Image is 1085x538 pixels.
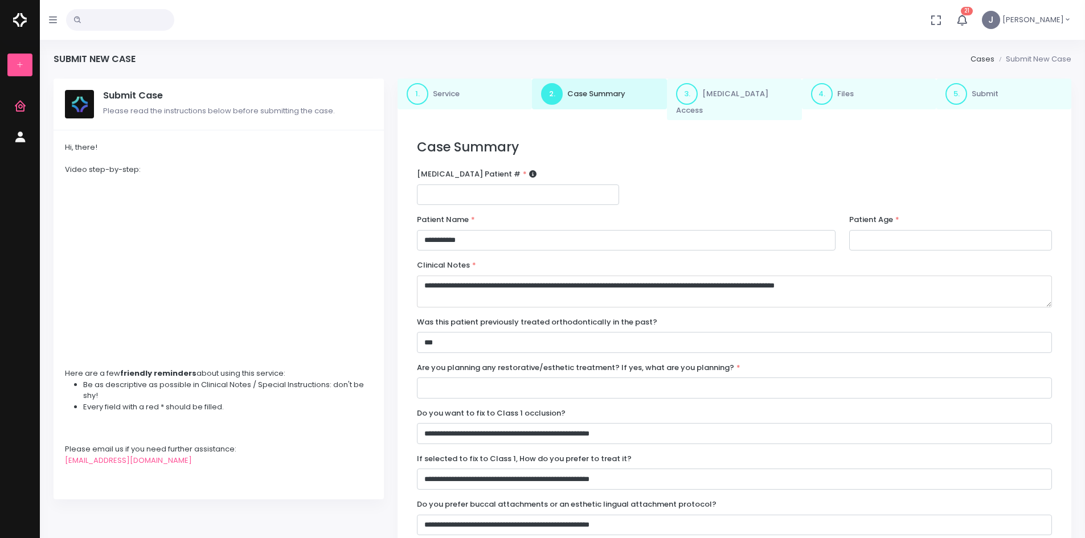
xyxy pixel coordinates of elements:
[667,79,802,121] a: 3.[MEDICAL_DATA] Access
[83,401,372,413] li: Every field with a red * should be filled.
[120,368,196,379] strong: friendly reminders
[417,317,657,328] label: Was this patient previously treated orthodontically in the past?
[417,169,537,180] label: [MEDICAL_DATA] Patient #
[945,83,967,105] span: 5.
[811,83,833,105] span: 4.
[961,7,973,15] span: 21
[849,214,899,225] label: Patient Age
[65,443,372,455] div: Please email us if you need further assistance:
[65,368,372,379] div: Here are a few about using this service:
[65,455,192,466] a: [EMAIL_ADDRESS][DOMAIN_NAME]
[83,379,372,401] li: Be as descriptive as possible in Clinical Notes / Special Instructions: don't be shy!
[417,214,475,225] label: Patient Name
[417,499,716,510] label: Do you prefer buccal attachments or an esthetic lingual attachment protocol?
[802,79,937,109] a: 4.Files
[417,408,566,419] label: Do you want to fix to Class 1 occlusion?
[936,79,1071,109] a: 5.Submit
[971,54,994,64] a: Cases
[54,54,136,64] h4: Submit New Case
[65,142,372,153] div: Hi, there!
[994,54,1071,65] li: Submit New Case
[541,83,563,105] span: 2.
[417,260,476,271] label: Clinical Notes
[103,90,372,101] h5: Submit Case
[982,11,1000,29] span: J
[13,8,27,32] img: Logo Horizontal
[407,83,428,105] span: 1.
[417,139,1052,155] h3: Case Summary
[103,105,335,116] span: Please read the instructions below before submitting the case.
[417,453,632,465] label: If selected to fix to Class 1, How do you prefer to treat it?
[65,164,372,175] div: Video step-by-step:
[676,83,698,105] span: 3.
[417,362,740,373] label: Are you planning any restorative/esthetic treatment? If yes, what are you planning?
[532,79,667,109] a: 2.Case Summary
[1002,14,1064,26] span: [PERSON_NAME]
[398,79,533,109] a: 1.Service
